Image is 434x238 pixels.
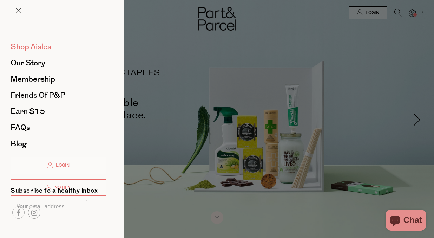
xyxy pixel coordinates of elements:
[11,90,65,101] span: Friends of P&P
[11,106,45,117] span: Earn $15
[11,59,106,67] a: Our Story
[11,138,27,149] span: Blog
[383,210,428,232] inbox-online-store-chat: Shopify online store chat
[11,91,106,99] a: Friends of P&P
[11,41,51,52] span: Shop Aisles
[11,108,106,115] a: Earn $15
[11,57,45,69] span: Our Story
[11,124,106,131] a: FAQs
[11,188,98,197] label: Subscribe to a healthy inbox
[53,185,71,191] span: Notify
[11,73,55,85] span: Membership
[11,140,106,148] a: Blog
[11,179,106,196] a: Notify
[11,75,106,83] a: Membership
[11,157,106,174] a: Login
[11,122,30,133] span: FAQs
[11,200,87,213] input: Your email address
[11,43,106,51] a: Shop Aisles
[54,162,70,168] span: Login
